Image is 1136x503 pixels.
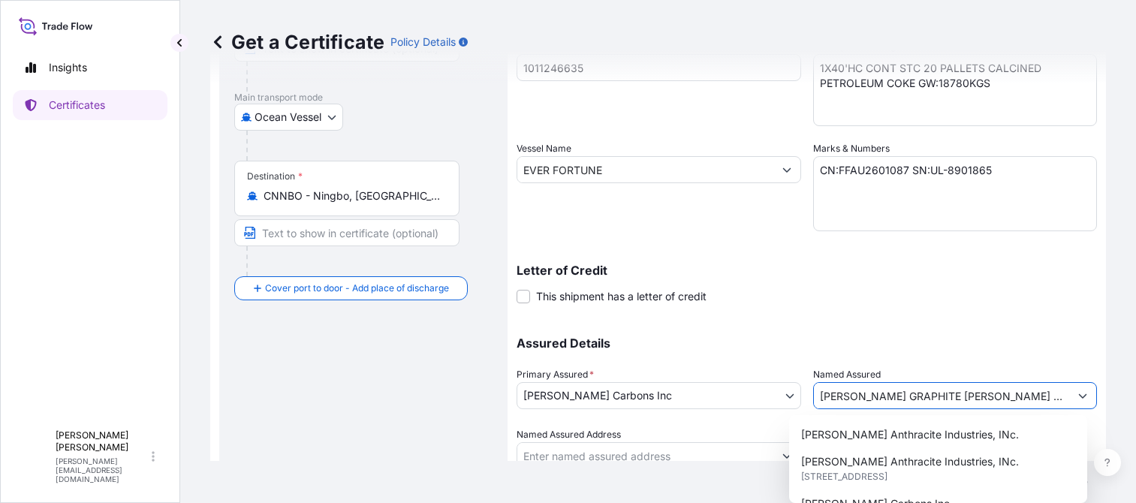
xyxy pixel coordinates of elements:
[517,382,801,409] button: [PERSON_NAME] Carbons Inc
[801,454,1019,469] span: [PERSON_NAME] Anthracite Industries, INc.
[13,53,167,83] a: Insights
[773,156,800,183] button: Show suggestions
[234,92,493,104] p: Main transport mode
[264,188,441,203] input: Destination
[234,104,343,131] button: Select transport
[13,90,167,120] a: Certificates
[801,427,1019,442] span: [PERSON_NAME] Anthracite Industries, INc.
[49,60,87,75] p: Insights
[517,264,1097,276] p: Letter of Credit
[49,98,105,113] p: Certificates
[1069,382,1096,409] button: Show suggestions
[210,30,384,54] p: Get a Certificate
[773,442,800,469] button: Show suggestions
[517,427,621,442] label: Named Assured Address
[813,367,881,382] label: Named Assured
[517,442,773,469] input: Named Assured Address
[517,141,571,156] label: Vessel Name
[517,337,1097,349] p: Assured Details
[234,219,460,246] input: Text to appear on certificate
[536,289,707,304] span: This shipment has a letter of credit
[801,469,887,484] span: [STREET_ADDRESS]
[517,156,773,183] input: Type to search vessel name or IMO
[255,110,321,125] span: Ocean Vessel
[813,141,890,156] label: Marks & Numbers
[265,281,449,296] span: Cover port to door - Add place of discharge
[247,170,303,182] div: Destination
[814,382,1070,409] input: Assured Name
[234,276,468,300] button: Cover port to door - Add place of discharge
[517,367,594,382] span: Primary Assured
[30,449,39,464] span: A
[390,35,456,50] p: Policy Details
[523,388,672,403] span: [PERSON_NAME] Carbons Inc
[56,429,149,453] p: [PERSON_NAME] [PERSON_NAME]
[56,456,149,483] p: [PERSON_NAME][EMAIL_ADDRESS][DOMAIN_NAME]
